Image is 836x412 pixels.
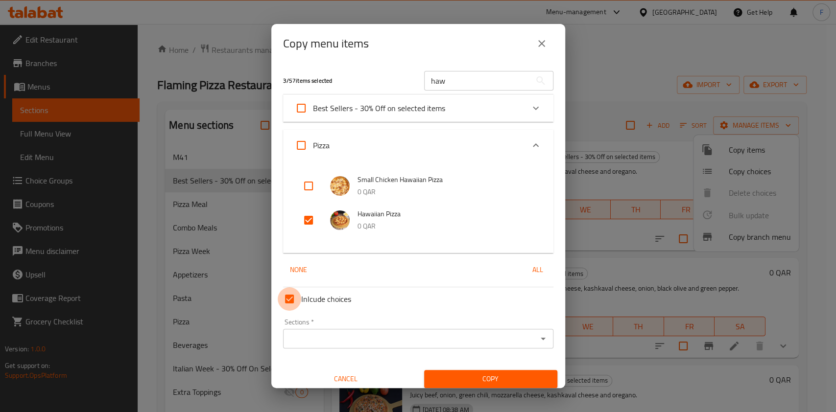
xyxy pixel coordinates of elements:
span: Inlcude choices [301,293,351,305]
span: Small Chicken Hawaiian Pizza [358,174,534,186]
span: None [287,264,311,276]
input: Search in items [424,71,531,91]
p: 0 QAR [358,186,534,198]
button: Cancel [279,370,412,388]
span: Cancel [283,373,408,385]
span: Hawaiian Pizza [358,208,534,220]
h5: 3 / 57 items selected [283,77,412,85]
label: Acknowledge [289,96,445,120]
span: All [526,264,549,276]
div: Expand [283,161,553,253]
div: Expand [283,94,553,122]
span: Best Sellers - 30% Off on selected items [313,101,445,115]
img: Small Chicken Hawaiian Pizza [330,176,350,196]
h2: Copy menu items [283,36,369,51]
span: Pizza [313,138,330,153]
img: Hawaiian Pizza [330,210,350,230]
div: Expand [283,130,553,161]
button: All [522,261,553,279]
input: Select section [286,332,534,345]
button: close [530,32,553,55]
span: Copy [432,373,549,385]
label: Acknowledge [289,134,330,157]
button: None [283,261,314,279]
button: Copy [424,370,557,388]
p: 0 QAR [358,220,534,232]
button: Open [536,332,550,345]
